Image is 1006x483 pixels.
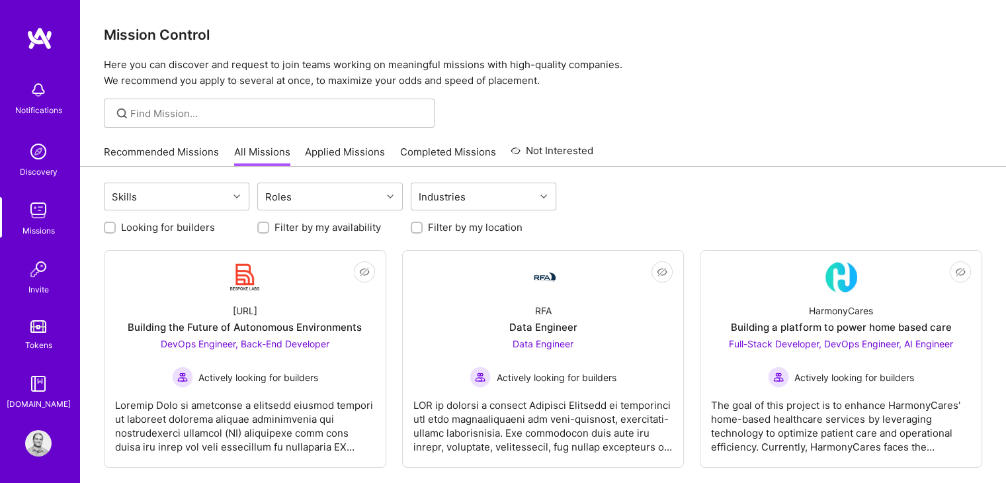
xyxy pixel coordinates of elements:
div: Skills [108,187,140,206]
div: [DOMAIN_NAME] [7,397,71,411]
div: Invite [28,283,49,296]
i: icon Chevron [233,193,240,200]
img: tokens [30,320,46,333]
img: Actively looking for builders [470,367,491,388]
span: Actively looking for builders [794,371,914,384]
a: Company LogoRFAData EngineerData Engineer Actively looking for buildersActively looking for build... [413,261,673,457]
div: Tokens [25,338,52,352]
div: HarmonyCares [809,304,873,318]
img: bell [25,77,52,103]
div: [URL] [233,304,257,318]
a: Not Interested [511,143,593,167]
div: Roles [262,187,295,206]
div: Data Engineer [509,320,577,334]
span: Data Engineer [513,338,573,349]
div: LOR ip dolorsi a consect Adipisci Elitsedd ei temporinci utl etdo magnaaliquaeni adm veni-quisnos... [413,388,673,454]
span: Actively looking for builders [198,371,318,384]
a: Company LogoHarmonyCaresBuilding a platform to power home based careFull-Stack Developer, DevOps ... [711,261,971,457]
img: Invite [25,256,52,283]
span: Actively looking for builders [496,371,616,384]
img: Actively looking for builders [172,367,193,388]
div: The goal of this project is to enhance HarmonyCares' home-based healthcare services by leveraging... [711,388,971,454]
img: Company Logo [825,261,857,293]
span: DevOps Engineer, Back-End Developer [161,338,329,349]
div: Notifications [15,103,62,117]
i: icon EyeClosed [955,267,966,277]
i: icon Chevron [387,193,394,200]
a: User Avatar [22,430,55,457]
img: logo [26,26,53,50]
i: icon SearchGrey [114,106,130,121]
i: icon Chevron [540,193,547,200]
img: Company Logo [527,269,559,285]
label: Filter by my availability [274,220,381,234]
img: User Avatar [25,430,52,457]
img: Actively looking for builders [768,367,789,388]
a: Applied Missions [305,145,385,167]
img: discovery [25,138,52,165]
label: Looking for builders [121,220,215,234]
div: Industries [415,187,469,206]
span: Full-Stack Developer, DevOps Engineer, AI Engineer [729,338,953,349]
i: icon EyeClosed [359,267,370,277]
a: Recommended Missions [104,145,219,167]
div: Loremip Dolo si ametconse a elitsedd eiusmod tempori ut laboreet dolorema aliquae adminimvenia qu... [115,388,375,454]
p: Here you can discover and request to join teams working on meaningful missions with high-quality ... [104,57,982,89]
div: Building a platform to power home based care [731,320,952,334]
i: icon EyeClosed [657,267,667,277]
a: Completed Missions [400,145,496,167]
img: Company Logo [229,261,261,293]
div: Discovery [20,165,58,179]
div: Building the Future of Autonomous Environments [128,320,362,334]
input: Find Mission... [130,107,425,120]
div: RFA [534,304,551,318]
a: Company Logo[URL]Building the Future of Autonomous EnvironmentsDevOps Engineer, Back-End Develope... [115,261,375,457]
h3: Mission Control [104,26,982,43]
a: All Missions [234,145,290,167]
img: teamwork [25,197,52,224]
div: Missions [22,224,55,238]
img: guide book [25,371,52,397]
label: Filter by my location [428,220,523,234]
